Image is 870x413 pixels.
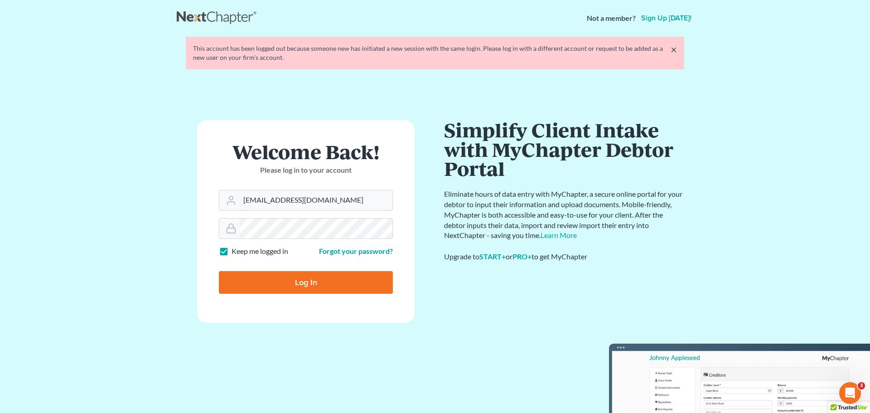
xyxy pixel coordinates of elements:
[858,382,865,389] span: 3
[541,231,577,239] a: Learn More
[444,252,684,262] div: Upgrade to or to get MyChapter
[232,246,288,257] label: Keep me logged in
[512,252,532,261] a: PRO+
[839,382,861,404] iframe: Intercom live chat
[193,44,677,62] div: This account has been logged out because someone new has initiated a new session with the same lo...
[319,247,393,255] a: Forgot your password?
[479,252,506,261] a: START+
[587,13,636,24] strong: Not a member?
[219,165,393,175] p: Please log in to your account
[444,120,684,178] h1: Simplify Client Intake with MyChapter Debtor Portal
[219,271,393,294] input: Log In
[671,44,677,55] a: ×
[444,189,684,241] p: Eliminate hours of data entry with MyChapter, a secure online portal for your debtor to input the...
[219,142,393,161] h1: Welcome Back!
[240,190,392,210] input: Email Address
[639,15,693,22] a: Sign up [DATE]!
